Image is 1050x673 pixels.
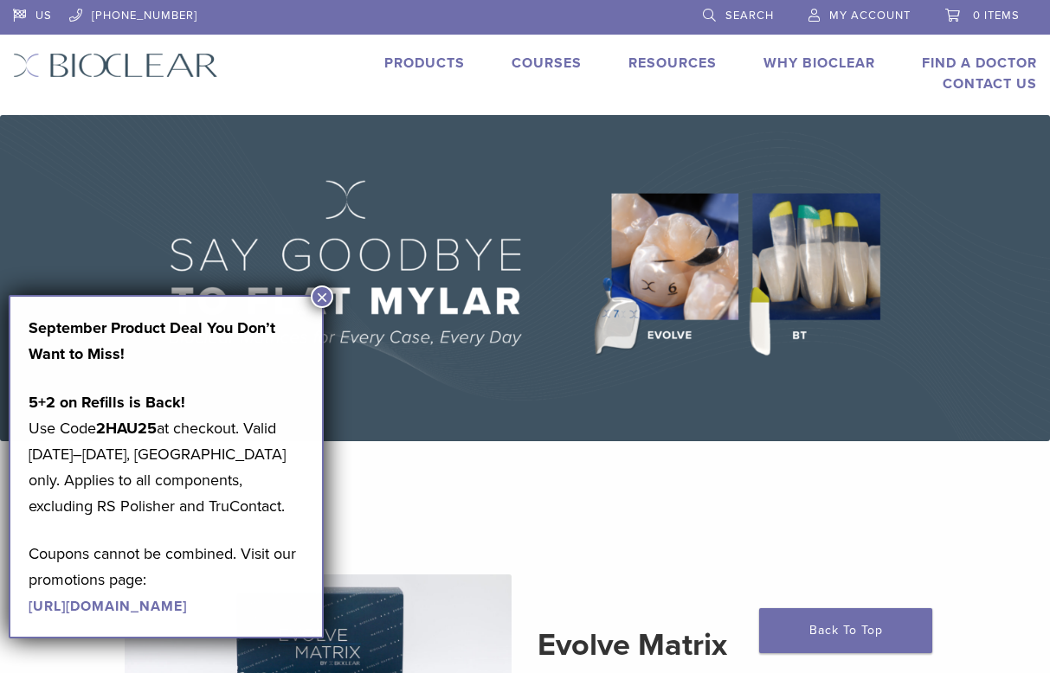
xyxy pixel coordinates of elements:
a: [URL][DOMAIN_NAME] [29,598,187,615]
a: Why Bioclear [763,54,875,72]
a: Resources [628,54,717,72]
img: Bioclear [13,53,218,78]
strong: 5+2 on Refills is Back! [29,393,185,412]
h2: Evolve Matrix [538,625,925,666]
span: 0 items [973,9,1020,22]
strong: 2HAU25 [96,419,157,438]
p: Coupons cannot be combined. Visit our promotions page: [29,541,304,619]
button: Close [311,285,333,308]
span: My Account [829,9,911,22]
a: Contact Us [943,75,1037,93]
a: Find A Doctor [922,54,1037,72]
strong: September Product Deal You Don’t Want to Miss! [29,318,275,363]
p: Use Code at checkout. Valid [DATE]–[DATE], [GEOGRAPHIC_DATA] only. Applies to all components, exc... [29,389,304,519]
a: Back To Top [759,608,932,653]
a: Courses [512,54,582,72]
span: Search [725,9,774,22]
a: Products [384,54,465,72]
